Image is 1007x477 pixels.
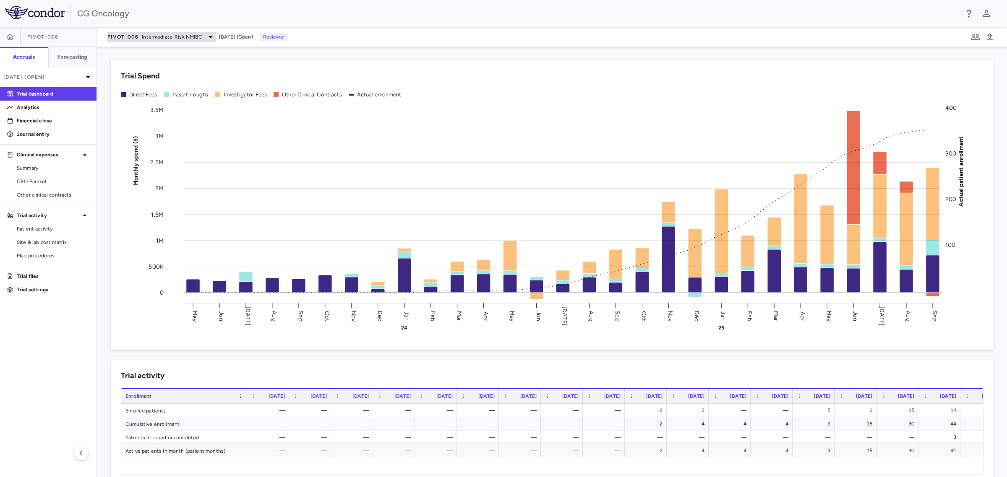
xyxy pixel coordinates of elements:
[758,404,788,417] div: —
[758,444,788,457] div: 4
[255,430,285,444] div: —
[968,444,998,457] div: 54
[381,417,411,430] div: —
[17,191,90,199] span: Other clinical contracts
[945,241,955,249] tspan: 100
[121,404,247,417] div: Enrolled patients
[155,132,164,140] tspan: 3M
[535,311,542,321] text: Jun
[945,104,957,111] tspan: 400
[464,444,495,457] div: —
[339,444,369,457] div: —
[931,311,938,321] text: Sep
[590,430,621,444] div: —
[825,310,832,321] text: May
[339,404,369,417] div: —
[255,404,285,417] div: —
[852,311,859,321] text: Jun
[730,393,746,399] span: [DATE]
[842,404,872,417] div: 6
[352,393,369,399] span: [DATE]
[150,106,164,114] tspan: 3.5M
[156,237,164,244] tspan: 1M
[940,393,956,399] span: [DATE]
[401,325,407,331] text: 24
[17,286,90,293] p: Trial settings
[297,404,327,417] div: —
[297,417,327,430] div: —
[151,211,164,218] tspan: 1.5M
[548,404,579,417] div: —
[423,404,453,417] div: —
[667,310,674,321] text: Nov
[260,33,288,41] p: Reviewer
[674,444,704,457] div: 4
[282,91,342,99] div: Other Clinical Contracts
[968,430,998,444] div: 2
[926,444,956,457] div: 41
[548,444,579,457] div: —
[590,444,621,457] div: —
[13,53,35,61] h6: Accruals
[271,311,278,321] text: Aug
[125,393,152,399] span: Enrollment
[957,136,965,206] tspan: Actual patient enrollment
[590,404,621,417] div: —
[155,185,164,192] tspan: 2M
[310,393,327,399] span: [DATE]
[884,417,914,430] div: 30
[17,225,90,233] span: Patient activity
[842,444,872,457] div: 15
[674,404,704,417] div: 2
[856,393,872,399] span: [DATE]
[800,444,830,457] div: 9
[548,430,579,444] div: —
[746,311,753,321] text: Feb
[632,430,663,444] div: —
[149,263,164,270] tspan: 500K
[172,91,209,99] div: Pass-throughs
[121,444,247,457] div: Active patients in month (patient months)
[945,150,956,157] tspan: 300
[17,151,80,158] p: Clinical expenses
[548,417,579,430] div: —
[506,417,537,430] div: —
[357,91,402,99] div: Actual enrollment
[482,311,489,320] text: Apr
[758,430,788,444] div: —
[160,289,164,296] tspan: 0
[403,311,410,320] text: Jan
[3,73,83,81] p: [DATE] (Open)
[121,70,160,82] h6: Trial Spend
[17,178,90,185] span: CRO Parexel
[376,310,383,321] text: Dec
[17,90,90,98] p: Trial dashboard
[429,311,436,321] text: Feb
[562,393,579,399] span: [DATE]
[297,430,327,444] div: —
[339,417,369,430] div: —
[926,430,956,444] div: 3
[269,393,285,399] span: [DATE]
[506,404,537,417] div: —
[381,430,411,444] div: —
[142,33,202,41] span: Intermediate-Risk NMIBC
[945,196,956,203] tspan: 200
[219,33,253,41] span: [DATE] (Open)
[57,53,88,61] h6: Forecasting
[982,393,998,399] span: [DATE]
[674,417,704,430] div: 4
[718,325,724,331] text: 25
[436,393,453,399] span: [DATE]
[17,252,90,259] span: Map procedures
[464,404,495,417] div: —
[191,310,198,321] text: May
[27,34,58,40] span: PIVOT-006
[884,404,914,417] div: 15
[632,444,663,457] div: 2
[561,306,569,326] text: [DATE]
[590,417,621,430] div: —
[224,91,267,99] div: Investigator Fees
[604,393,621,399] span: [DATE]
[323,311,331,321] text: Oct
